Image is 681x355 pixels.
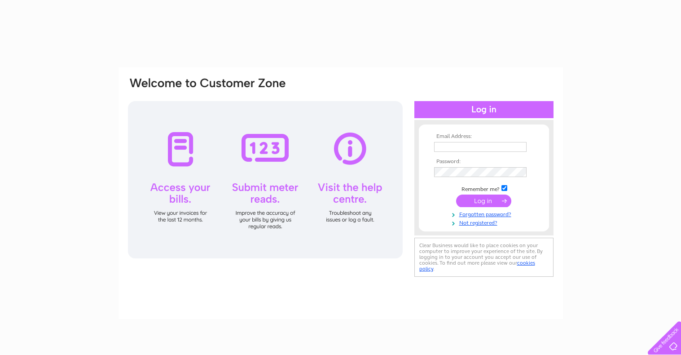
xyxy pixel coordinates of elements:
input: Submit [456,195,511,207]
td: Remember me? [432,184,536,193]
a: Not registered? [434,218,536,226]
a: Forgotten password? [434,209,536,218]
th: Email Address: [432,133,536,140]
th: Password: [432,159,536,165]
div: Clear Business would like to place cookies on your computer to improve your experience of the sit... [414,238,554,277]
a: cookies policy [419,260,535,272]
